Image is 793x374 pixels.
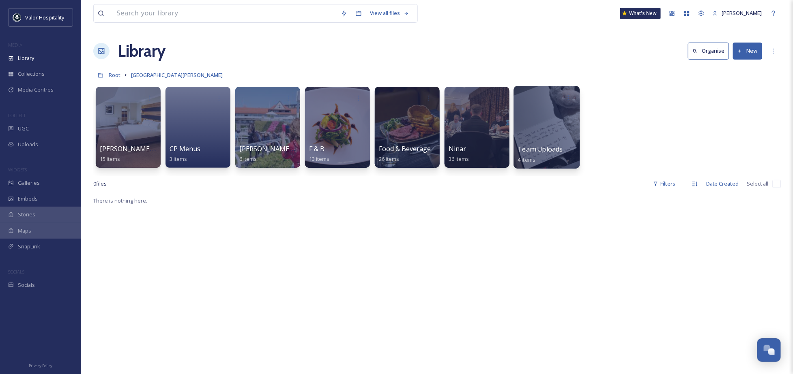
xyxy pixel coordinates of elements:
[18,179,40,187] span: Galleries
[688,43,733,59] a: Organise
[118,39,165,63] a: Library
[100,144,203,153] span: [PERSON_NAME] Hotel Highlights
[309,144,325,153] span: F & B
[93,197,147,204] span: There is nothing here.
[620,8,661,19] a: What's New
[309,155,329,162] span: 13 items
[366,5,413,21] a: View all files
[309,145,329,162] a: F & B13 items
[18,195,38,203] span: Embeds
[29,360,52,370] a: Privacy Policy
[18,141,38,148] span: Uploads
[18,54,34,62] span: Library
[112,4,337,22] input: Search your library
[8,269,24,275] span: SOCIALS
[131,71,223,79] span: [GEOGRAPHIC_DATA][PERSON_NAME]
[109,70,120,80] a: Root
[25,14,64,21] span: Valor Hospitality
[747,180,769,188] span: Select all
[518,145,563,154] span: Team Uploads
[29,363,52,368] span: Privacy Policy
[170,144,200,153] span: CP Menus
[100,145,203,162] a: [PERSON_NAME] Hotel Highlights15 items
[93,180,107,188] span: 0 file s
[131,70,223,80] a: [GEOGRAPHIC_DATA][PERSON_NAME]
[449,144,466,153] span: Ninar
[757,338,781,362] button: Open Chat
[170,145,200,162] a: CP Menus3 items
[18,211,35,218] span: Stories
[449,155,469,162] span: 36 items
[170,155,187,162] span: 3 items
[239,155,257,162] span: 6 items
[18,243,40,250] span: SnapLink
[688,43,729,59] button: Organise
[100,155,120,162] span: 15 items
[8,42,22,48] span: MEDIA
[379,145,431,162] a: Food & Beverage26 items
[722,9,762,17] span: [PERSON_NAME]
[518,145,563,163] a: Team Uploads4 items
[18,70,45,78] span: Collections
[8,112,26,118] span: COLLECT
[18,227,31,235] span: Maps
[379,144,431,153] span: Food & Beverage
[239,145,310,162] a: [PERSON_NAME] Races6 items
[239,144,310,153] span: [PERSON_NAME] Races
[18,125,29,133] span: UGC
[18,281,35,289] span: Socials
[8,167,27,173] span: WIDGETS
[649,176,679,192] div: Filters
[109,71,120,79] span: Root
[702,176,743,192] div: Date Created
[449,145,469,162] a: Ninar36 items
[518,156,536,163] span: 4 items
[379,155,399,162] span: 26 items
[18,86,54,94] span: Media Centres
[13,13,21,21] img: images
[709,5,766,21] a: [PERSON_NAME]
[733,43,762,59] button: New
